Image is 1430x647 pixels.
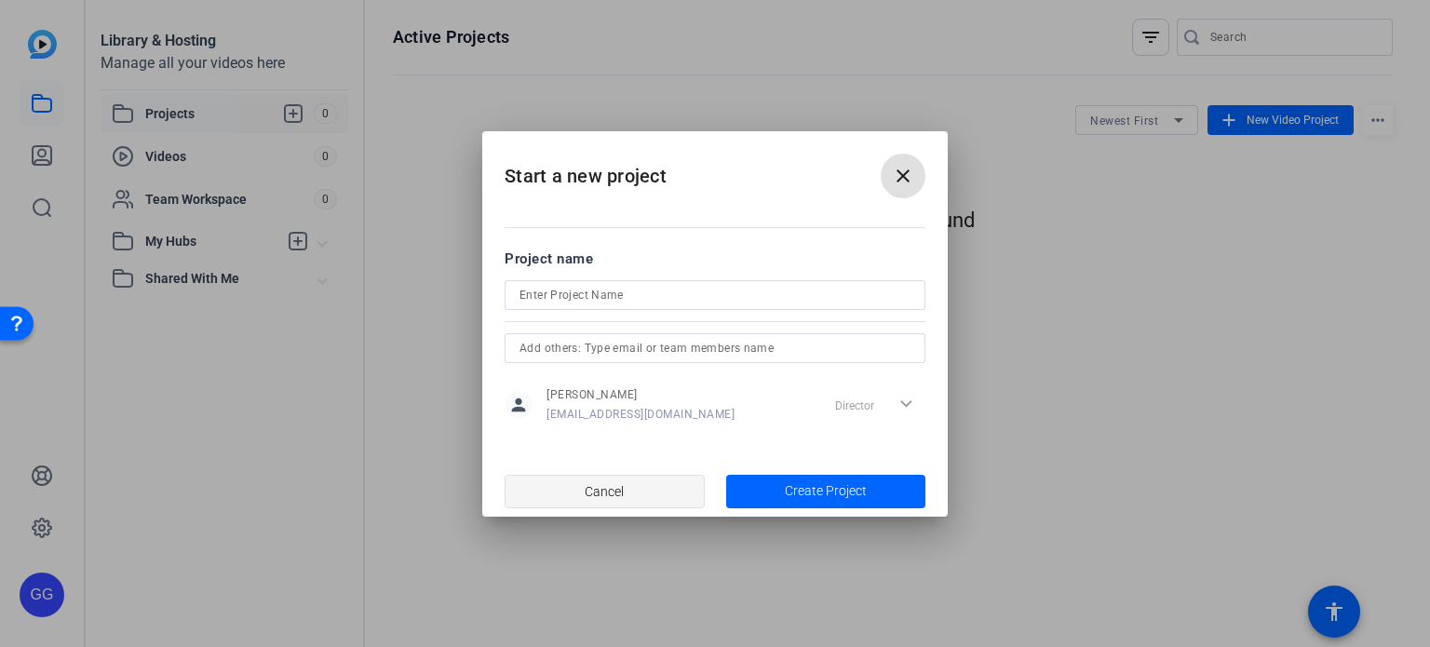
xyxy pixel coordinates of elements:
[505,249,925,269] div: Project name
[546,387,735,402] span: [PERSON_NAME]
[585,474,624,509] span: Cancel
[505,391,533,419] mat-icon: person
[519,337,911,359] input: Add others: Type email or team members name
[482,131,948,207] h2: Start a new project
[546,407,735,422] span: [EMAIL_ADDRESS][DOMAIN_NAME]
[892,165,914,187] mat-icon: close
[519,284,911,306] input: Enter Project Name
[785,481,867,501] span: Create Project
[726,475,926,508] button: Create Project
[505,475,705,508] button: Cancel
